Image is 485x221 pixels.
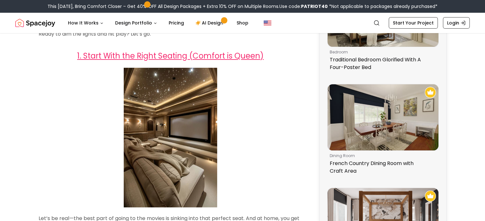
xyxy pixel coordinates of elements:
b: PATRIOT40 [301,3,328,10]
a: Pricing [164,17,189,29]
p: Ready to dim the lights and hit play? Let’s go. [39,30,303,39]
img: French Country Dining Room with Craft Area [327,84,438,151]
span: *Not applicable to packages already purchased* [328,3,437,10]
button: Design Portfolio [110,17,162,29]
p: Traditional Bedroom Glorified With A Four-Poster Bed [330,56,434,71]
p: bedroom [330,50,434,55]
a: Start Your Project [389,17,438,29]
img: Spacejoy Logo [15,17,55,29]
img: United States [264,19,271,27]
a: Login [443,17,470,29]
p: dining room [330,153,434,158]
a: French Country Dining Room with Craft AreaRecommended Spacejoy Design - French Country Dining Roo... [327,84,439,178]
p: French Country Dining Room with Craft Area [330,160,434,175]
span: Use code: [279,3,328,10]
a: Shop [231,17,254,29]
img: home theatre image [124,68,217,208]
button: How It Works [63,17,109,29]
a: Spacejoy [15,17,55,29]
nav: Main [63,17,254,29]
a: AI Design [190,17,230,29]
div: This [DATE], Bring Comfort Closer – Get 40% OFF All Design Packages + Extra 10% OFF on Multiple R... [48,3,437,10]
img: Recommended Spacejoy Design - French Country Dining Room with Craft Area [425,87,436,98]
nav: Global [15,13,470,33]
a: 1. Start With the Right Seating (Comfort is Queen) [77,51,264,61]
img: Recommended Spacejoy Design - Bedroom Classic Elegant with Floral Wallpaper [425,190,436,202]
